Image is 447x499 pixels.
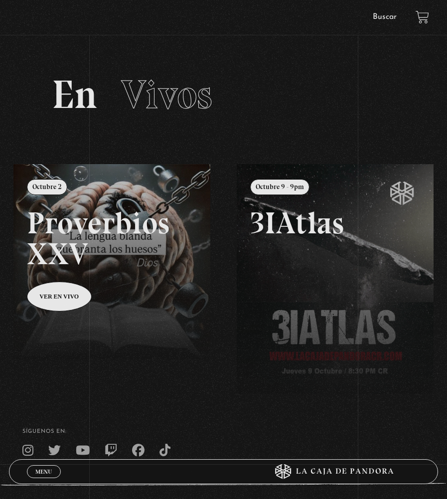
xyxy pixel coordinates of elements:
a: Buscar [373,13,397,21]
h4: SÍguenos en: [22,429,425,434]
a: View your shopping cart [416,10,429,24]
span: Cerrar [32,477,56,484]
span: Menu [35,469,52,475]
span: Vivos [121,71,212,118]
h2: En [52,75,395,114]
